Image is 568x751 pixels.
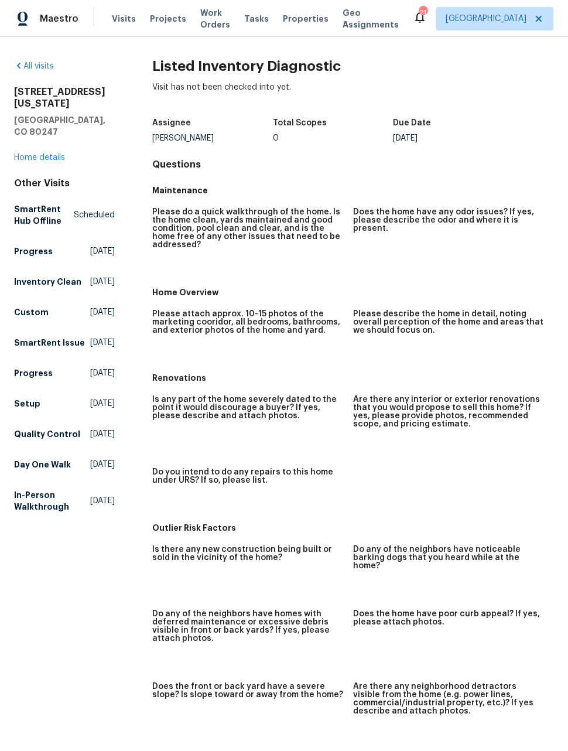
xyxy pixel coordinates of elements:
[152,395,344,420] h5: Is any part of the home severely dated to the point it would discourage a buyer? If yes, please d...
[14,337,85,349] h5: SmartRent Issue
[14,276,81,288] h5: Inventory Clean
[14,62,54,70] a: All visits
[152,208,344,249] h5: Please do a quick walkthrough of the home. Is the home clean, yards maintained and good condition...
[353,310,545,334] h5: Please describe the home in detail, noting overall perception of the home and areas that we shoul...
[152,185,554,196] h5: Maintenance
[152,522,554,534] h5: Outlier Risk Factors
[14,454,115,475] a: Day One Walk[DATE]
[353,208,545,233] h5: Does the home have any odor issues? If yes, please describe the odor and where it is present.
[14,332,115,353] a: SmartRent Issue[DATE]
[14,363,115,384] a: Progress[DATE]
[14,177,115,189] div: Other Visits
[14,302,115,323] a: Custom[DATE]
[446,13,526,25] span: [GEOGRAPHIC_DATA]
[152,81,554,112] div: Visit has not been checked into yet.
[283,13,329,25] span: Properties
[152,310,344,334] h5: Please attach approx. 10-15 photos of the marketing cooridor, all bedrooms, bathrooms, and exteri...
[343,7,399,30] span: Geo Assignments
[14,241,115,262] a: Progress[DATE]
[14,367,53,379] h5: Progress
[90,245,115,257] span: [DATE]
[14,114,115,138] h5: [GEOGRAPHIC_DATA], CO 80247
[90,367,115,379] span: [DATE]
[152,372,554,384] h5: Renovations
[152,286,554,298] h5: Home Overview
[14,393,115,414] a: Setup[DATE]
[14,86,115,110] h2: [STREET_ADDRESS][US_STATE]
[90,495,115,507] span: [DATE]
[152,134,273,142] div: [PERSON_NAME]
[90,398,115,409] span: [DATE]
[40,13,78,25] span: Maestro
[353,610,545,626] h5: Does the home have poor curb appeal? If yes, please attach photos.
[353,682,545,715] h5: Are there any neighborhood detractors visible from the home (e.g. power lines, commercial/industr...
[14,153,65,162] a: Home details
[419,7,427,19] div: 21
[152,545,344,562] h5: Is there any new construction being built or sold in the vicinity of the home?
[74,209,115,221] span: Scheduled
[14,428,80,440] h5: Quality Control
[273,134,394,142] div: 0
[90,459,115,470] span: [DATE]
[152,468,344,484] h5: Do you intend to do any repairs to this home under URS? If so, please list.
[200,7,230,30] span: Work Orders
[14,424,115,445] a: Quality Control[DATE]
[150,13,186,25] span: Projects
[90,276,115,288] span: [DATE]
[393,119,431,127] h5: Due Date
[14,398,40,409] h5: Setup
[14,459,71,470] h5: Day One Walk
[90,428,115,440] span: [DATE]
[112,13,136,25] span: Visits
[353,545,545,570] h5: Do any of the neighbors have noticeable barking dogs that you heard while at the home?
[90,337,115,349] span: [DATE]
[152,119,191,127] h5: Assignee
[14,484,115,517] a: In-Person Walkthrough[DATE]
[14,271,115,292] a: Inventory Clean[DATE]
[152,610,344,643] h5: Do any of the neighbors have homes with deferred maintenance or excessive debris visible in front...
[152,60,554,72] h2: Listed Inventory Diagnostic
[14,489,90,513] h5: In-Person Walkthrough
[14,245,53,257] h5: Progress
[152,159,554,170] h4: Questions
[393,134,514,142] div: [DATE]
[273,119,327,127] h5: Total Scopes
[244,15,269,23] span: Tasks
[14,306,49,318] h5: Custom
[14,203,74,227] h5: SmartRent Hub Offline
[353,395,545,428] h5: Are there any interior or exterior renovations that you would propose to sell this home? If yes, ...
[152,682,344,699] h5: Does the front or back yard have a severe slope? Is slope toward or away from the home?
[14,199,115,231] a: SmartRent Hub OfflineScheduled
[90,306,115,318] span: [DATE]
